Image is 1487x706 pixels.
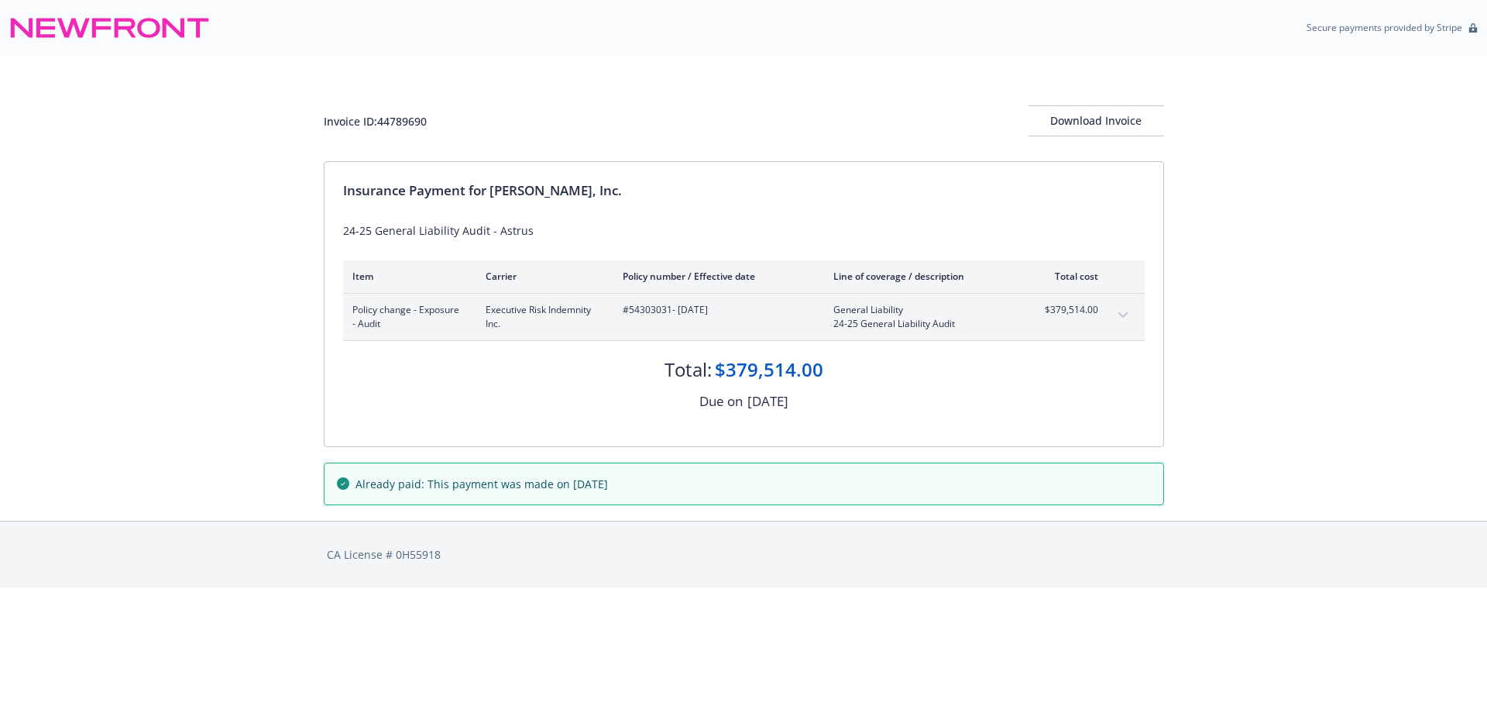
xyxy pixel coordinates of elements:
[352,303,461,331] span: Policy change - Exposure - Audit
[343,222,1145,239] div: 24-25 General Liability Audit - Astrus
[747,391,788,412] div: [DATE]
[486,270,598,283] div: Carrier
[352,270,461,283] div: Item
[623,303,809,317] span: #54303031 - [DATE]
[715,356,823,383] div: $379,514.00
[833,303,1015,331] span: General Liability24-25 General Liability Audit
[355,476,608,492] span: Already paid: This payment was made on [DATE]
[1029,106,1164,136] div: Download Invoice
[343,294,1145,340] div: Policy change - Exposure - AuditExecutive Risk Indemnity Inc.#54303031- [DATE]General Liability24...
[327,546,1161,563] div: CA License # 0H55918
[1111,303,1135,328] button: expand content
[833,303,1015,317] span: General Liability
[486,303,598,331] span: Executive Risk Indemnity Inc.
[699,391,743,412] div: Due on
[1040,270,1098,283] div: Total cost
[833,317,1015,331] span: 24-25 General Liability Audit
[1307,21,1462,34] p: Secure payments provided by Stripe
[1029,105,1164,136] button: Download Invoice
[623,270,809,283] div: Policy number / Effective date
[324,113,427,129] div: Invoice ID: 44789690
[833,270,1015,283] div: Line of coverage / description
[343,181,1145,201] div: Insurance Payment for [PERSON_NAME], Inc.
[1040,303,1098,317] span: $379,514.00
[665,356,712,383] div: Total:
